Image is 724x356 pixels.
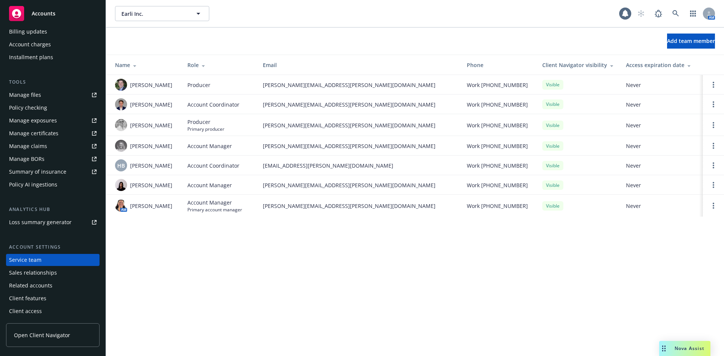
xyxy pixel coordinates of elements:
div: Visible [542,180,563,190]
a: Service team [6,254,100,266]
div: Visible [542,201,563,211]
div: Client features [9,292,46,304]
img: photo [115,119,127,131]
div: Billing updates [9,26,47,38]
span: Never [626,202,697,210]
img: photo [115,200,127,212]
span: Work [PHONE_NUMBER] [467,181,528,189]
div: Phone [467,61,530,69]
a: Account charges [6,38,100,50]
span: [PERSON_NAME] [130,162,172,170]
div: Manage claims [9,140,47,152]
a: Open options [709,161,718,170]
div: Manage certificates [9,127,58,139]
a: Open options [709,201,718,210]
span: Producer [187,118,224,126]
button: Nova Assist [659,341,710,356]
a: Manage exposures [6,115,100,127]
a: Sales relationships [6,267,100,279]
span: Work [PHONE_NUMBER] [467,121,528,129]
div: Policy AI ingestions [9,179,57,191]
div: Policy checking [9,102,47,114]
span: [PERSON_NAME] [130,81,172,89]
span: Never [626,181,697,189]
span: [PERSON_NAME][EMAIL_ADDRESS][PERSON_NAME][DOMAIN_NAME] [263,101,455,108]
div: Account charges [9,38,51,50]
div: Sales relationships [9,267,57,279]
a: Open options [709,121,718,130]
span: [PERSON_NAME][EMAIL_ADDRESS][PERSON_NAME][DOMAIN_NAME] [263,181,455,189]
span: Work [PHONE_NUMBER] [467,162,528,170]
a: Open options [709,100,718,109]
div: Name [115,61,175,69]
div: Access expiration date [626,61,697,69]
span: HB [117,162,125,170]
div: Service team [9,254,41,266]
div: Account settings [6,243,100,251]
span: Never [626,81,697,89]
a: Open options [709,80,718,89]
span: [PERSON_NAME][EMAIL_ADDRESS][PERSON_NAME][DOMAIN_NAME] [263,121,455,129]
span: Never [626,142,697,150]
div: Drag to move [659,341,669,356]
a: Switch app [686,6,701,21]
div: Tools [6,78,100,86]
span: Account Manager [187,199,242,206]
span: Account Coordinator [187,101,239,108]
span: [PERSON_NAME][EMAIL_ADDRESS][PERSON_NAME][DOMAIN_NAME] [263,202,455,210]
img: photo [115,98,127,110]
span: Accounts [32,11,55,17]
div: Role [187,61,251,69]
div: Client Navigator visibility [542,61,614,69]
span: Account Coordinator [187,162,239,170]
span: Primary account manager [187,206,242,213]
a: Related accounts [6,280,100,292]
a: Policy checking [6,102,100,114]
div: Email [263,61,455,69]
a: Accounts [6,3,100,24]
span: [PERSON_NAME] [130,101,172,108]
img: photo [115,79,127,91]
span: Earli Inc. [121,10,187,18]
div: Manage files [9,89,41,101]
span: Producer [187,81,210,89]
a: Manage BORs [6,153,100,165]
span: [PERSON_NAME] [130,142,172,150]
a: Client access [6,305,100,317]
span: Work [PHONE_NUMBER] [467,202,528,210]
span: Nova Assist [675,345,704,351]
span: Account Manager [187,142,232,150]
img: photo [115,140,127,152]
img: photo [115,179,127,191]
span: [PERSON_NAME] [130,181,172,189]
div: Summary of insurance [9,166,66,178]
div: Loss summary generator [9,216,72,228]
div: Installment plans [9,51,53,63]
span: Open Client Navigator [14,331,70,339]
div: Client access [9,305,42,317]
span: [EMAIL_ADDRESS][PERSON_NAME][DOMAIN_NAME] [263,162,455,170]
a: Manage claims [6,140,100,152]
span: Account Manager [187,181,232,189]
span: [PERSON_NAME][EMAIL_ADDRESS][PERSON_NAME][DOMAIN_NAME] [263,142,455,150]
a: Billing updates [6,26,100,38]
div: Visible [542,80,563,89]
a: Open options [709,180,718,189]
div: Related accounts [9,280,52,292]
a: Installment plans [6,51,100,63]
a: Manage certificates [6,127,100,139]
a: Summary of insurance [6,166,100,178]
a: Policy AI ingestions [6,179,100,191]
span: [PERSON_NAME] [130,202,172,210]
a: Manage files [6,89,100,101]
span: Work [PHONE_NUMBER] [467,81,528,89]
div: Manage exposures [9,115,57,127]
span: [PERSON_NAME] [130,121,172,129]
span: Never [626,101,697,108]
a: Loss summary generator [6,216,100,228]
a: Start snowing [633,6,649,21]
span: Never [626,121,697,129]
a: Search [668,6,683,21]
div: Visible [542,99,563,109]
a: Report a Bug [651,6,666,21]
